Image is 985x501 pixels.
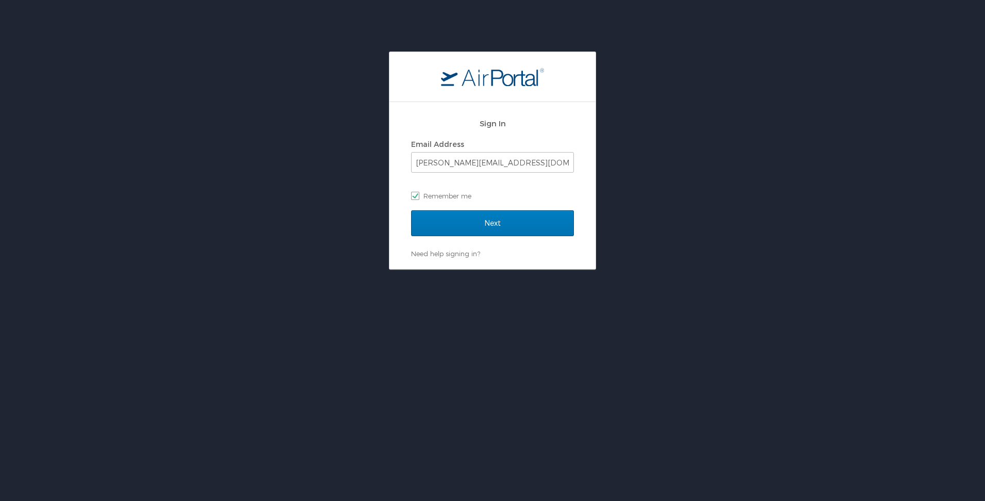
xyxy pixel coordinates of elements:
label: Remember me [411,188,574,204]
a: Need help signing in? [411,249,480,258]
h2: Sign In [411,118,574,129]
label: Email Address [411,140,464,148]
img: logo [441,68,544,86]
input: Next [411,210,574,236]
